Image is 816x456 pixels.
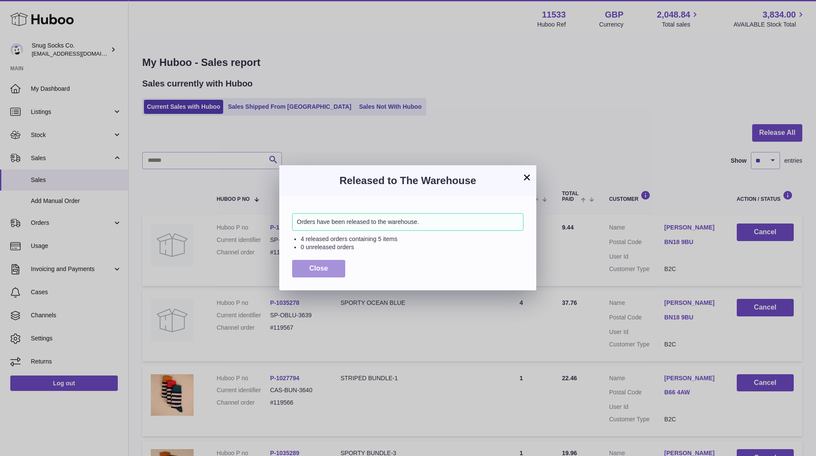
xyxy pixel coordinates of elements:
[292,260,345,277] button: Close
[301,235,523,243] li: 4 released orders containing 5 items
[301,243,523,251] li: 0 unreleased orders
[309,265,328,272] span: Close
[522,172,532,182] button: ×
[292,213,523,231] div: Orders have been released to the warehouse.
[292,174,523,188] h3: Released to The Warehouse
